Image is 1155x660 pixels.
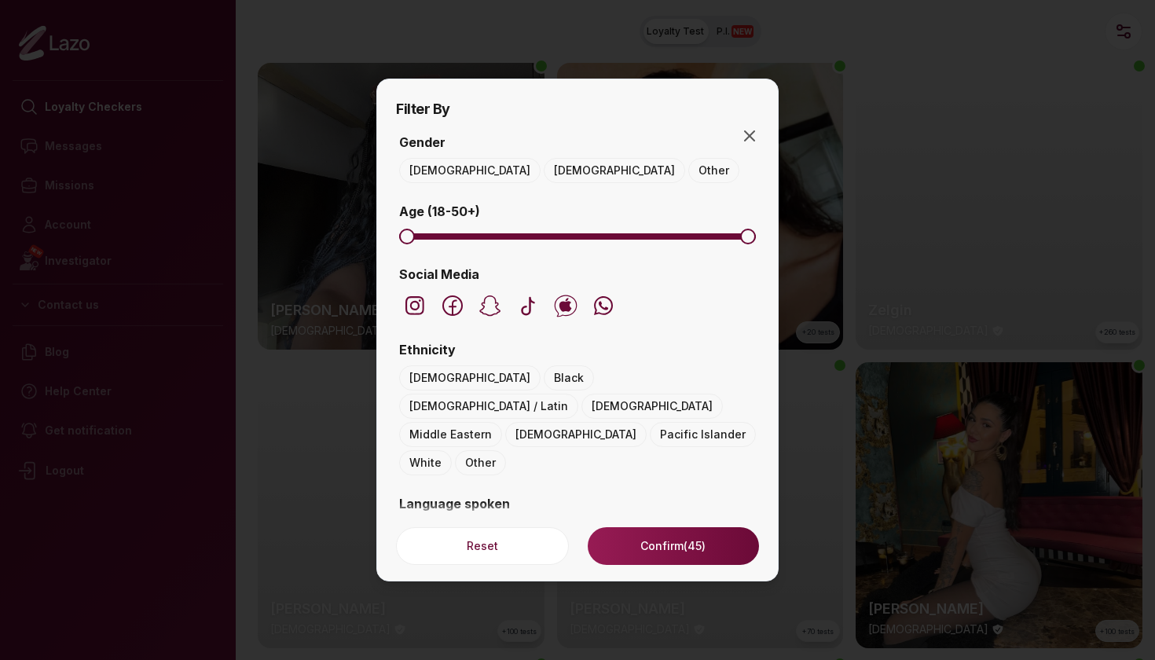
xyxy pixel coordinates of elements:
label: Social Media [396,265,759,284]
button: Pacific Islander [650,422,756,447]
button: [DEMOGRAPHIC_DATA] [505,422,647,447]
span: Maximum [740,229,756,244]
span: Minimum [399,229,415,244]
button: [DEMOGRAPHIC_DATA] / Latin [399,394,578,419]
h2: Filter By [377,98,778,120]
button: Other [688,158,739,183]
button: [DEMOGRAPHIC_DATA] [581,394,723,419]
label: Gender [396,133,759,152]
button: Reset [396,527,569,565]
label: Language spoken [396,494,759,513]
span: ( 18 - 50 +) [427,203,480,219]
button: [DEMOGRAPHIC_DATA] [399,365,541,390]
button: Other [455,450,506,475]
button: White [399,450,452,475]
button: [DEMOGRAPHIC_DATA] [544,158,685,183]
button: [DEMOGRAPHIC_DATA] [399,158,541,183]
button: Middle Eastern [399,422,502,447]
label: Age [396,202,759,221]
label: Ethnicity [396,340,759,359]
button: Confirm(45) [588,527,759,565]
button: Black [544,365,594,390]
